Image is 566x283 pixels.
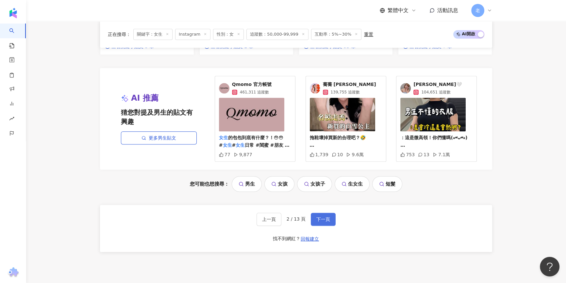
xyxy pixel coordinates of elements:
a: search [9,24,22,49]
span: 繁體中文 [388,7,408,14]
iframe: Help Scout Beacon - Open [540,257,559,276]
a: 男生 [232,176,262,192]
span: 蕎蕎 [PERSON_NAME] [323,81,376,88]
div: 您可能也想搜尋： [100,176,492,192]
button: 上一頁 [257,213,281,226]
div: 13 [418,152,429,157]
div: 7.1萬 [433,152,450,157]
div: 找不到網紅？ [273,236,300,242]
span: [PERSON_NAME]🤍 [413,81,461,88]
span: 461,311 追蹤數 [240,89,269,95]
span: 上一頁 [262,217,276,222]
span: 追蹤數：50,000-99,999 [246,29,308,40]
mark: 女生 [236,142,245,148]
div: 10 [332,152,343,157]
mark: 女生 [219,135,228,140]
div: 9.6萬 [346,152,363,157]
div: 753 [400,152,415,157]
span: 性別：女 [213,29,244,40]
span: 猜您對提及男生的貼文有興趣 [121,108,197,126]
span: 2 / 13 頁 [287,216,306,222]
span: rise [9,112,14,127]
button: 回報建立 [300,234,319,244]
a: 更多男生貼文 [121,131,197,144]
img: KOL Avatar [310,83,320,93]
span: 回報建立 [301,236,319,241]
a: 女孩子 [297,176,332,192]
span: # [232,142,236,148]
div: 1,739 [310,152,328,157]
span: 活動訊息 [437,7,458,13]
span: 拖鞋壞掉買新的合理吧？🤣 #理性消費 # [310,135,366,156]
a: 短髮 [372,176,402,192]
img: chrome extension [7,267,20,278]
div: 9,877 [234,152,252,157]
a: KOL Avatar[PERSON_NAME]🤍104,651 追蹤數 [400,81,473,95]
img: KOL Avatar [219,83,229,93]
span: 關鍵字：女生 [133,29,173,40]
mark: 女生 [223,142,232,148]
span: 的包包到底有什麼？！😳😳 # [219,135,283,148]
span: 互動率：5%~30% [311,29,361,40]
span: 104,651 追蹤數 [421,89,450,95]
span: 139,755 追蹤數 [331,89,360,95]
div: 重置 [364,32,373,37]
img: KOL Avatar [400,83,411,93]
div: 77 [219,152,230,157]
img: logo icon [8,8,18,18]
a: KOL AvatarQmomo 官方帳號461,311 追蹤數 [219,81,291,95]
span: Instagram [175,29,210,40]
a: 女孩 [264,176,294,192]
span: ：這是微高領！你們懂嗎(⁎⁍̴̛ᴗ⁍̴̛⁎) # [400,135,467,156]
a: 生女生 [335,176,370,192]
span: 下一頁 [316,217,330,222]
a: KOL Avatar蕎蕎 [PERSON_NAME]139,755 追蹤數 [310,81,382,95]
button: 下一頁 [311,213,336,226]
span: 老 [475,7,480,14]
span: 正在搜尋 ： [108,32,131,37]
span: AI 推薦 [131,93,158,104]
span: Qmomo 官方帳號 [232,81,272,88]
span: 日常 #閨蜜 #朋友 #包包 [219,142,290,156]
